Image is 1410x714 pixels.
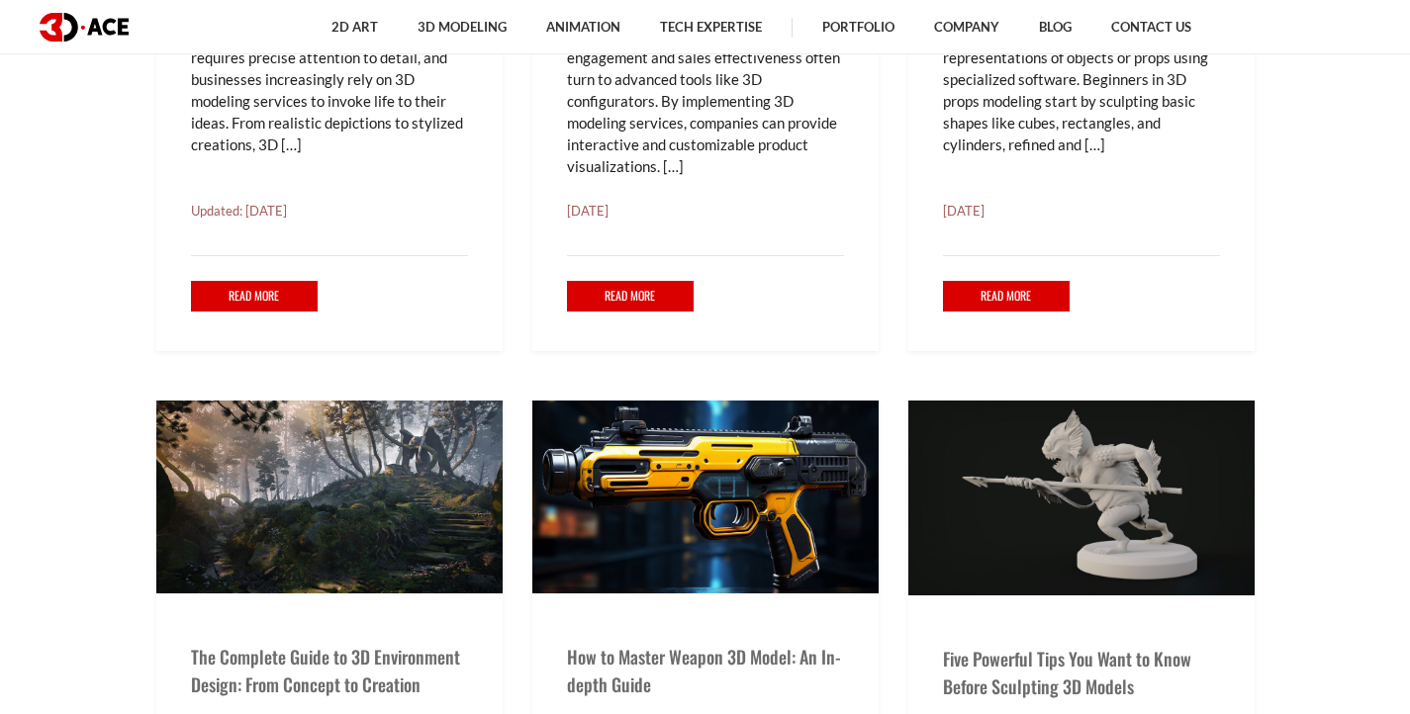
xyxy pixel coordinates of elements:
a: Read More [567,281,695,312]
img: blog post image [156,401,503,593]
p: Businesses looking to improve customer engagement and sales effectiveness often turn to advanced ... [567,25,844,177]
a: How to Master Weapon 3D Model: An In-depth Guide [567,644,841,697]
p: [DATE] [567,201,844,221]
a: Read More [191,281,319,312]
p: Updated: [DATE] [191,201,468,221]
a: The Complete Guide to 3D Environment Design: From Concept to Creation [191,644,460,697]
p: [DATE] [943,201,1220,221]
a: Read More [943,281,1071,312]
img: blog post image [532,401,879,593]
img: blog post image [908,401,1255,595]
img: logo dark [40,13,129,42]
a: Five Powerful Tips You Want to Know Before Sculpting 3D Models [943,646,1191,699]
p: Creating impactful digital personas requires precise attention to detail, and businesses increasi... [191,25,468,155]
p: 3D props modeling creates digital representations of objects or props using specialized software.... [943,25,1220,155]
